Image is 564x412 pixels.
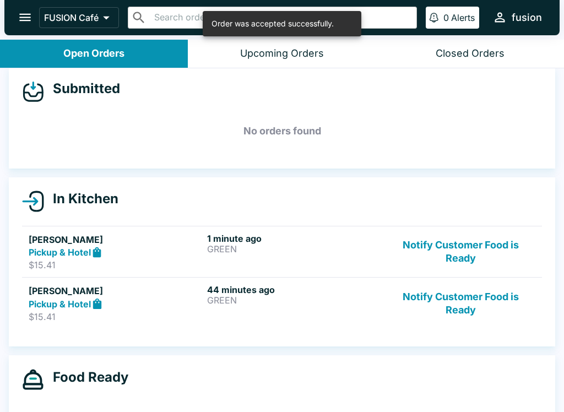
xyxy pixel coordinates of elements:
[207,295,381,305] p: GREEN
[29,299,91,310] strong: Pickup & Hotel
[63,47,124,60] div: Open Orders
[44,369,128,386] h4: Food Ready
[240,47,324,60] div: Upcoming Orders
[44,80,120,97] h4: Submitted
[207,233,381,244] h6: 1 minute ago
[207,244,381,254] p: GREEN
[488,6,546,29] button: fusion
[44,12,99,23] p: FUSION Café
[22,111,542,151] h5: No orders found
[29,233,203,246] h5: [PERSON_NAME]
[39,7,119,28] button: FUSION Café
[29,247,91,258] strong: Pickup & Hotel
[386,233,535,271] button: Notify Customer Food is Ready
[211,14,334,33] div: Order was accepted successfully.
[386,284,535,322] button: Notify Customer Food is Ready
[207,284,381,295] h6: 44 minutes ago
[29,311,203,322] p: $15.41
[29,284,203,297] h5: [PERSON_NAME]
[436,47,505,60] div: Closed Orders
[11,3,39,31] button: open drawer
[443,12,449,23] p: 0
[512,11,542,24] div: fusion
[29,259,203,270] p: $15.41
[451,12,475,23] p: Alerts
[44,191,118,207] h4: In Kitchen
[151,10,412,25] input: Search orders by name or phone number
[22,226,542,278] a: [PERSON_NAME]Pickup & Hotel$15.411 minute agoGREENNotify Customer Food is Ready
[22,277,542,329] a: [PERSON_NAME]Pickup & Hotel$15.4144 minutes agoGREENNotify Customer Food is Ready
